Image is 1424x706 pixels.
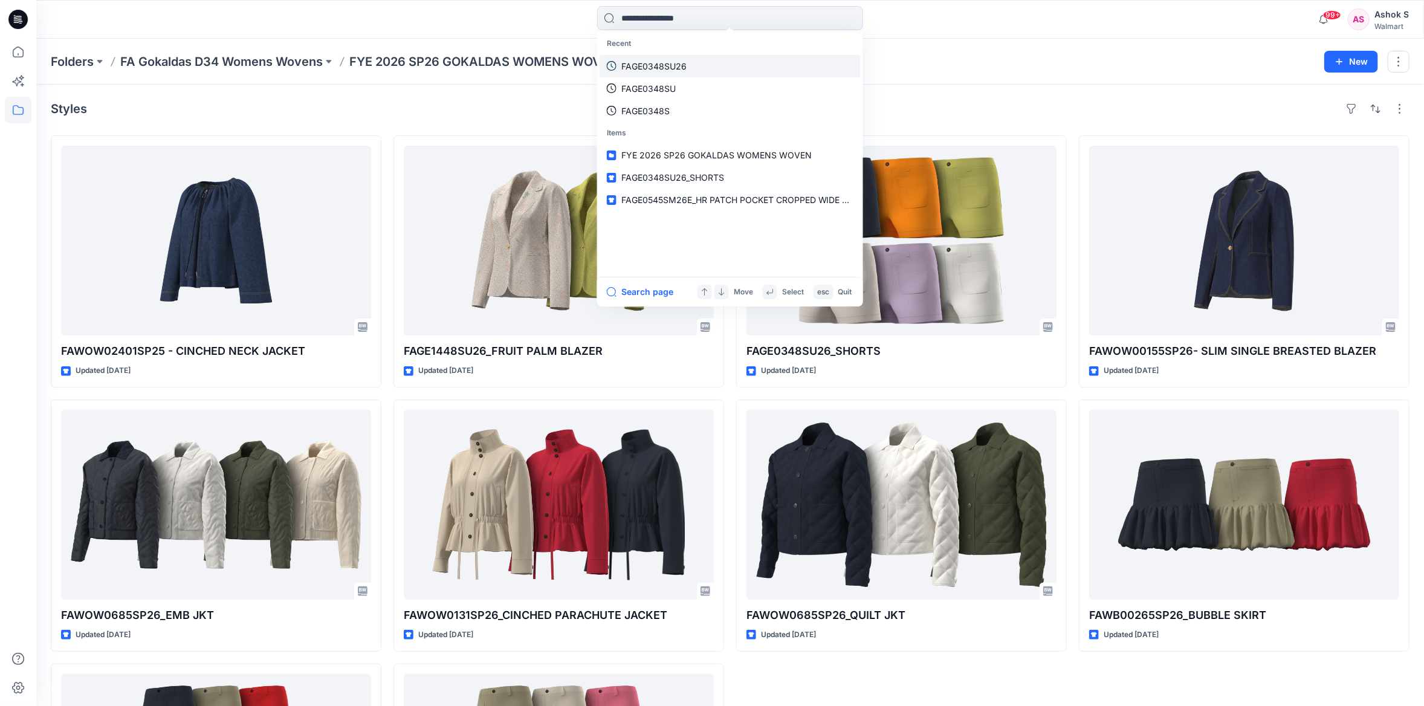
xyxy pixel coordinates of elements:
[404,410,714,600] a: FAWOW0131SP26_CINCHED PARACHUTE JACKET
[621,82,676,95] p: FAGE0348SU
[404,146,714,335] a: FAGE1448SU26_FRUIT PALM BLAZER
[418,364,473,377] p: Updated [DATE]
[1323,10,1341,20] span: 99+
[600,100,861,122] a: FAGE0348S
[621,195,858,205] span: FAGE0545SM26E_HR PATCH POCKET CROPPED WIDE LEG
[76,364,131,377] p: Updated [DATE]
[51,102,87,116] h4: Styles
[404,343,714,360] p: FAGE1448SU26_FRUIT PALM BLAZER
[1324,51,1378,73] button: New
[349,53,618,70] p: FYE 2026 SP26 GOKALDAS WOMENS WOVEN
[51,53,94,70] a: Folders
[746,146,1057,335] a: FAGE0348SU26_SHORTS
[1374,22,1409,31] div: Walmart
[1089,607,1399,624] p: FAWB00265SP26_BUBBLE SKIRT
[817,286,830,299] p: esc
[746,607,1057,624] p: FAWOW0685SP26_QUILT JKT
[600,189,861,211] a: FAGE0545SM26E_HR PATCH POCKET CROPPED WIDE LEG
[76,629,131,641] p: Updated [DATE]
[61,410,371,600] a: FAWOW0685SP26_EMB JKT
[761,364,816,377] p: Updated [DATE]
[761,629,816,641] p: Updated [DATE]
[1374,7,1409,22] div: Ashok S
[607,285,673,299] button: Search page
[621,105,670,117] p: FAGE0348S
[600,166,861,189] a: FAGE0348SU26_SHORTS
[600,144,861,166] a: FYE 2026 SP26 GOKALDAS WOMENS WOVEN
[600,55,861,77] a: FAGE0348SU26
[418,629,473,641] p: Updated [DATE]
[838,286,852,299] p: Quit
[120,53,323,70] a: FA Gokaldas D34 Womens Wovens
[600,77,861,100] a: FAGE0348SU
[600,122,861,144] p: Items
[61,607,371,624] p: FAWOW0685SP26_EMB JKT
[1348,8,1370,30] div: AS
[621,150,812,160] span: FYE 2026 SP26 GOKALDAS WOMENS WOVEN
[600,33,861,55] p: Recent
[734,286,753,299] p: Move
[746,410,1057,600] a: FAWOW0685SP26_QUILT JKT
[1104,364,1159,377] p: Updated [DATE]
[621,172,724,183] span: FAGE0348SU26_SHORTS
[1089,146,1399,335] a: FAWOW00155SP26- SLIM SINGLE BREASTED BLAZER
[1089,343,1399,360] p: FAWOW00155SP26- SLIM SINGLE BREASTED BLAZER
[61,343,371,360] p: FAWOW02401SP25 - CINCHED NECK JACKET
[621,60,687,73] p: FAGE0348SU26
[1089,410,1399,600] a: FAWB00265SP26_BUBBLE SKIRT
[61,146,371,335] a: FAWOW02401SP25 - CINCHED NECK JACKET
[404,607,714,624] p: FAWOW0131SP26_CINCHED PARACHUTE JACKET
[1104,629,1159,641] p: Updated [DATE]
[782,286,804,299] p: Select
[746,343,1057,360] p: FAGE0348SU26_SHORTS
